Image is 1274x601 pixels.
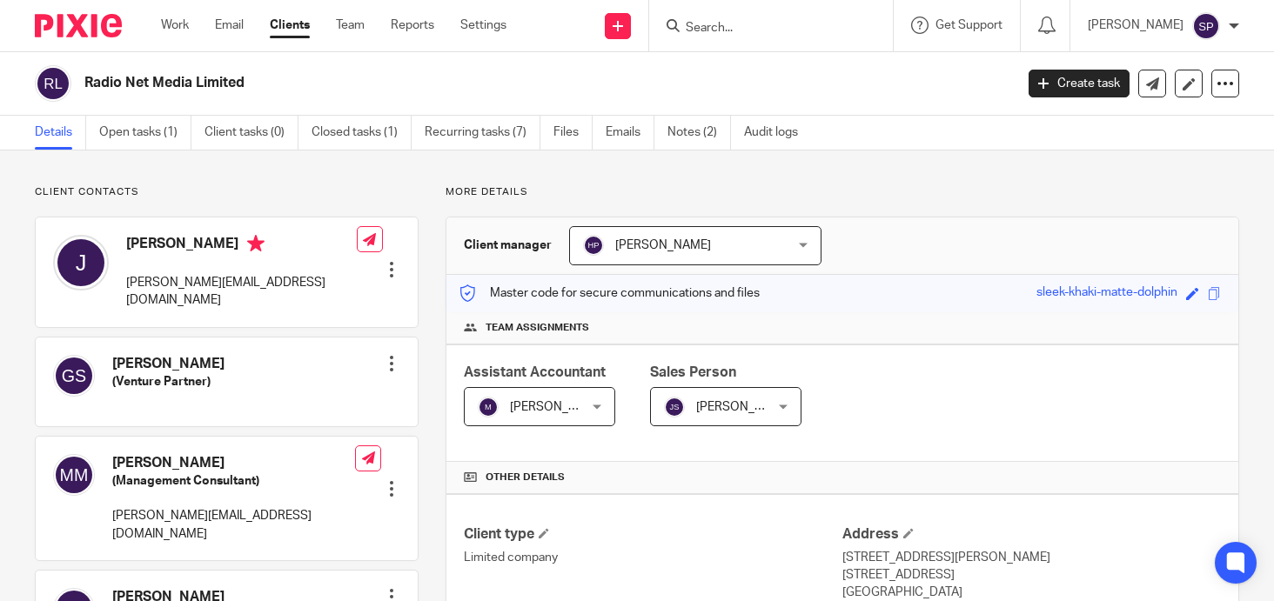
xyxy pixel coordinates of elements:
[744,116,811,150] a: Audit logs
[84,74,819,92] h2: Radio Net Media Limited
[460,17,506,34] a: Settings
[270,17,310,34] a: Clients
[478,397,499,417] img: svg%3E
[53,454,95,496] img: svg%3E
[35,185,419,199] p: Client contacts
[842,584,1221,601] p: [GEOGRAPHIC_DATA]
[464,365,606,379] span: Assistant Accountant
[35,116,86,150] a: Details
[842,525,1221,544] h4: Address
[486,321,589,335] span: Team assignments
[205,116,298,150] a: Client tasks (0)
[99,116,191,150] a: Open tasks (1)
[53,355,95,397] img: svg%3E
[664,397,685,417] img: svg%3E
[696,401,792,413] span: [PERSON_NAME]
[650,365,736,379] span: Sales Person
[446,185,1239,199] p: More details
[1036,284,1177,304] div: sleek-khaki-matte-dolphin
[510,401,606,413] span: [PERSON_NAME]
[35,14,122,37] img: Pixie
[935,19,1002,31] span: Get Support
[247,235,265,252] i: Primary
[126,235,357,257] h4: [PERSON_NAME]
[684,21,841,37] input: Search
[312,116,412,150] a: Closed tasks (1)
[35,65,71,102] img: svg%3E
[459,284,760,302] p: Master code for secure communications and files
[553,116,593,150] a: Files
[161,17,189,34] a: Work
[1192,12,1220,40] img: svg%3E
[391,17,434,34] a: Reports
[583,235,604,256] img: svg%3E
[842,566,1221,584] p: [STREET_ADDRESS]
[1088,17,1183,34] p: [PERSON_NAME]
[215,17,244,34] a: Email
[464,237,552,254] h3: Client manager
[606,116,654,150] a: Emails
[336,17,365,34] a: Team
[425,116,540,150] a: Recurring tasks (7)
[842,549,1221,566] p: [STREET_ADDRESS][PERSON_NAME]
[112,472,355,490] h5: (Management Consultant)
[486,471,565,484] span: Other details
[667,116,731,150] a: Notes (2)
[112,454,355,472] h4: [PERSON_NAME]
[615,239,711,251] span: [PERSON_NAME]
[53,235,109,290] img: svg%3E
[112,355,225,373] h4: [PERSON_NAME]
[464,549,842,566] p: Limited company
[464,525,842,544] h4: Client type
[112,373,225,391] h5: (Venture Partner)
[126,274,357,310] p: [PERSON_NAME][EMAIL_ADDRESS][DOMAIN_NAME]
[1029,70,1130,97] a: Create task
[112,507,355,543] p: [PERSON_NAME][EMAIL_ADDRESS][DOMAIN_NAME]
